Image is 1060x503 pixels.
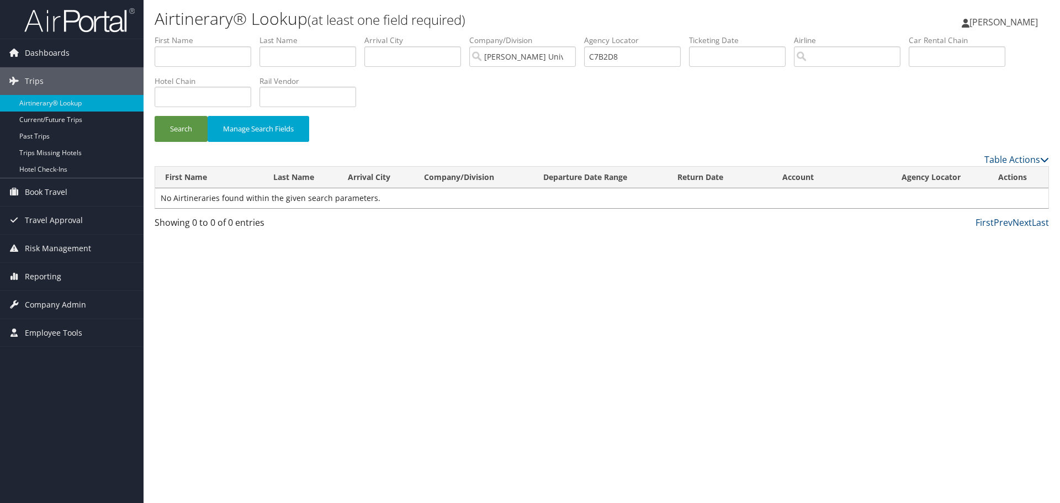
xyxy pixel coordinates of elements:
td: No Airtineraries found within the given search parameters. [155,188,1048,208]
button: Manage Search Fields [208,116,309,142]
span: Employee Tools [25,319,82,347]
th: First Name: activate to sort column ascending [155,167,263,188]
span: Travel Approval [25,207,83,234]
a: [PERSON_NAME] [962,6,1049,39]
span: Book Travel [25,178,67,206]
span: Dashboards [25,39,70,67]
a: Prev [994,216,1013,229]
th: Departure Date Range: activate to sort column descending [533,167,668,188]
a: First [976,216,994,229]
div: Showing 0 to 0 of 0 entries [155,216,366,235]
a: Next [1013,216,1032,229]
label: Company/Division [469,35,584,46]
a: Last [1032,216,1049,229]
th: Company/Division [414,167,533,188]
label: Last Name [259,35,364,46]
label: Rail Vendor [259,76,364,87]
th: Arrival City: activate to sort column ascending [338,167,414,188]
span: [PERSON_NAME] [969,16,1038,28]
th: Actions [988,167,1048,188]
span: Reporting [25,263,61,290]
label: Arrival City [364,35,469,46]
th: Last Name: activate to sort column ascending [263,167,338,188]
label: Agency Locator [584,35,689,46]
img: airportal-logo.png [24,7,135,33]
label: Hotel Chain [155,76,259,87]
button: Search [155,116,208,142]
label: Airline [794,35,909,46]
th: Agency Locator: activate to sort column ascending [892,167,988,188]
span: Trips [25,67,44,95]
th: Account: activate to sort column ascending [772,167,892,188]
small: (at least one field required) [308,10,465,29]
th: Return Date: activate to sort column ascending [667,167,772,188]
a: Table Actions [984,153,1049,166]
label: First Name [155,35,259,46]
h1: Airtinerary® Lookup [155,7,751,30]
label: Car Rental Chain [909,35,1014,46]
span: Company Admin [25,291,86,319]
span: Risk Management [25,235,91,262]
label: Ticketing Date [689,35,794,46]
